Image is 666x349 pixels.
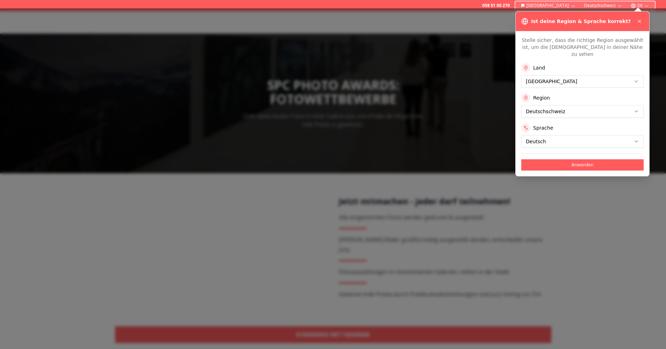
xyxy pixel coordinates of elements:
[518,1,579,10] button: [GEOGRAPHIC_DATA]
[531,18,631,25] h3: Ist deine Region & Sprache korrekt?
[521,159,644,170] button: Anwenden
[581,1,625,10] button: Deutschschweiz
[628,1,652,10] button: DE
[521,37,644,58] p: Stelle sicher, dass die richtige Region ausgewählt ist, um die [DEMOGRAPHIC_DATA] in deiner Nähe ...
[533,124,553,131] label: Sprache
[533,94,550,101] label: Region
[533,64,545,71] label: Land
[482,3,510,8] a: 058 51 00 270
